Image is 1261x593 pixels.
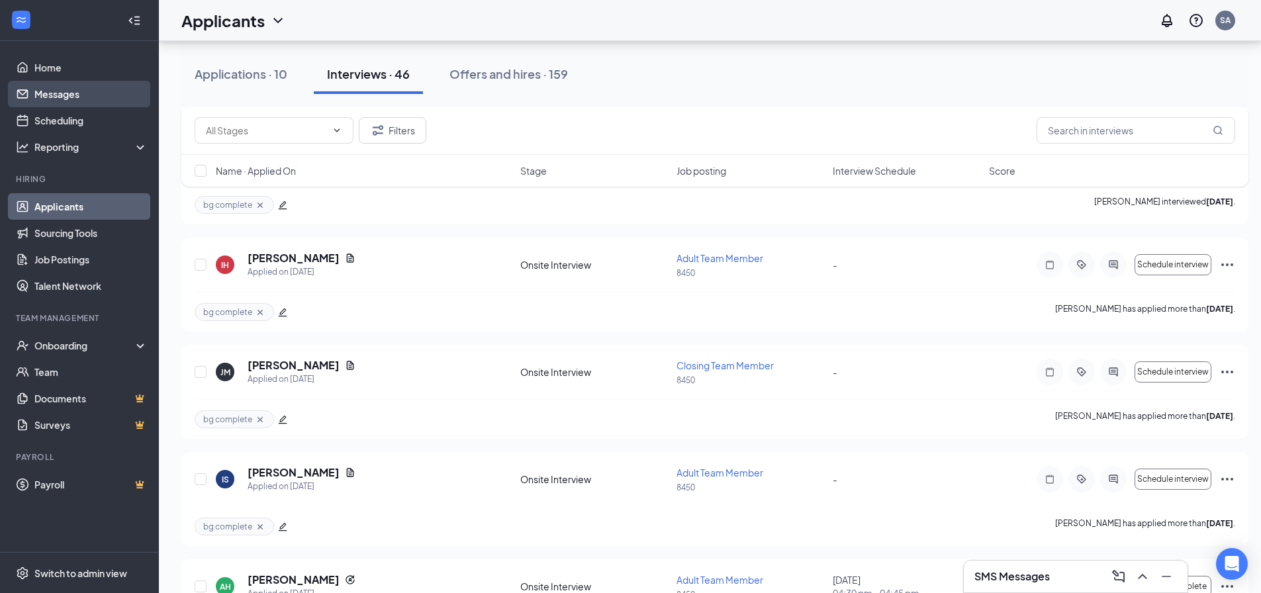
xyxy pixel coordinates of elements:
[221,259,229,271] div: IH
[1105,474,1121,484] svg: ActiveChat
[248,265,355,279] div: Applied on [DATE]
[34,412,148,438] a: SurveysCrown
[677,467,763,479] span: Adult Team Member
[1188,13,1204,28] svg: QuestionInfo
[1220,15,1231,26] div: SA
[16,451,145,463] div: Payroll
[677,252,763,264] span: Adult Team Member
[220,581,231,592] div: AH
[34,107,148,134] a: Scheduling
[1219,471,1235,487] svg: Ellipses
[248,480,355,493] div: Applied on [DATE]
[248,358,340,373] h5: [PERSON_NAME]
[203,521,252,532] span: bg complete
[1042,367,1058,377] svg: Note
[1156,566,1177,587] button: Minimize
[1074,259,1090,270] svg: ActiveTag
[677,482,825,493] p: 8450
[248,465,340,480] h5: [PERSON_NAME]
[833,366,837,378] span: -
[833,164,916,177] span: Interview Schedule
[278,308,287,317] span: edit
[181,9,265,32] h1: Applicants
[34,359,148,385] a: Team
[520,580,669,593] div: Onsite Interview
[974,569,1050,584] h3: SMS Messages
[1042,259,1058,270] svg: Note
[345,360,355,371] svg: Document
[677,574,763,586] span: Adult Team Member
[327,66,410,82] div: Interviews · 46
[1042,474,1058,484] svg: Note
[1094,196,1235,214] p: [PERSON_NAME] interviewed .
[1037,117,1235,144] input: Search in interviews
[1132,566,1153,587] button: ChevronUp
[1074,367,1090,377] svg: ActiveTag
[1111,569,1127,584] svg: ComposeMessage
[359,117,426,144] button: Filter Filters
[16,173,145,185] div: Hiring
[34,193,148,220] a: Applicants
[203,199,252,210] span: bg complete
[216,164,296,177] span: Name · Applied On
[255,522,265,532] svg: Cross
[1158,569,1174,584] svg: Minimize
[1055,303,1235,321] p: [PERSON_NAME] has applied more than .
[345,467,355,478] svg: Document
[16,140,29,154] svg: Analysis
[1135,469,1211,490] button: Schedule interview
[34,567,127,580] div: Switch to admin view
[1219,364,1235,380] svg: Ellipses
[278,201,287,210] span: edit
[1206,304,1233,314] b: [DATE]
[1055,410,1235,428] p: [PERSON_NAME] has applied more than .
[345,574,355,585] svg: Reapply
[1206,197,1233,206] b: [DATE]
[1159,13,1175,28] svg: Notifications
[34,471,148,498] a: PayrollCrown
[16,567,29,580] svg: Settings
[248,251,340,265] h5: [PERSON_NAME]
[1135,361,1211,383] button: Schedule interview
[1137,367,1209,377] span: Schedule interview
[16,339,29,352] svg: UserCheck
[203,306,252,318] span: bg complete
[1137,475,1209,484] span: Schedule interview
[1206,518,1233,528] b: [DATE]
[677,164,726,177] span: Job posting
[1055,518,1235,535] p: [PERSON_NAME] has applied more than .
[255,414,265,425] svg: Cross
[677,359,774,371] span: Closing Team Member
[677,267,825,279] p: 8450
[1135,569,1150,584] svg: ChevronUp
[203,414,252,425] span: bg complete
[34,220,148,246] a: Sourcing Tools
[677,375,825,386] p: 8450
[34,273,148,299] a: Talent Network
[34,339,136,352] div: Onboarding
[15,13,28,26] svg: WorkstreamLogo
[248,373,355,386] div: Applied on [DATE]
[1219,257,1235,273] svg: Ellipses
[270,13,286,28] svg: ChevronDown
[833,259,837,271] span: -
[1074,474,1090,484] svg: ActiveTag
[34,140,148,154] div: Reporting
[1206,411,1233,421] b: [DATE]
[34,54,148,81] a: Home
[255,200,265,210] svg: Cross
[255,307,265,318] svg: Cross
[833,473,837,485] span: -
[248,572,340,587] h5: [PERSON_NAME]
[332,125,342,136] svg: ChevronDown
[520,365,669,379] div: Onsite Interview
[34,81,148,107] a: Messages
[16,312,145,324] div: Team Management
[220,367,230,378] div: JM
[34,246,148,273] a: Job Postings
[1137,260,1209,269] span: Schedule interview
[1108,566,1129,587] button: ComposeMessage
[34,385,148,412] a: DocumentsCrown
[278,522,287,531] span: edit
[195,66,287,82] div: Applications · 10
